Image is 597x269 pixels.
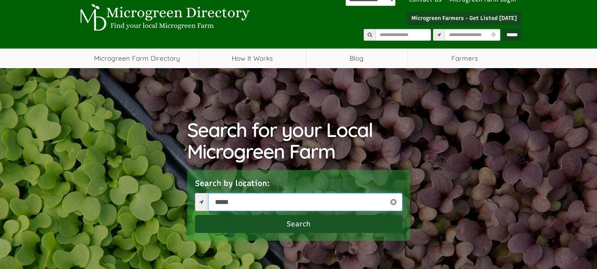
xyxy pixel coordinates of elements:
a: Microgreen Farmers - Get Listed [DATE] [406,12,522,25]
button: Search [195,215,402,233]
a: Blog [306,49,408,68]
a: How It Works [199,49,306,68]
a: Microgreen Farm Directory [76,49,199,68]
h1: Search for your Local Microgreen Farm [187,119,410,162]
span: Farmers [408,49,522,68]
i: Use Current Location [489,32,498,38]
img: Microgreen Directory [76,4,252,31]
label: Search by location: [195,178,270,189]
